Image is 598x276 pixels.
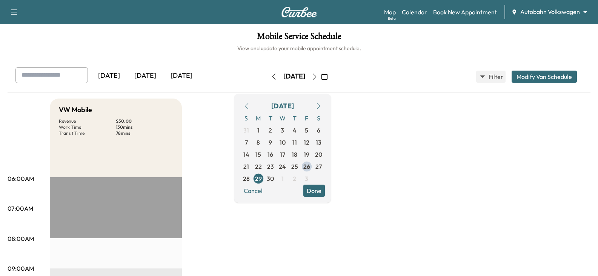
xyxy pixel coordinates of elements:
a: MapBeta [384,8,396,17]
span: 20 [315,150,322,159]
span: 4 [293,126,297,135]
span: T [264,112,277,124]
h1: Mobile Service Schedule [8,32,590,45]
span: 3 [305,174,308,183]
p: $ 50.00 [116,118,173,124]
span: 9 [269,138,272,147]
span: S [313,112,325,124]
div: [DATE] [271,101,294,111]
div: Beta [388,15,396,21]
span: 1 [257,126,260,135]
button: Filter [476,71,506,83]
p: Revenue [59,118,116,124]
span: 11 [292,138,297,147]
span: 5 [305,126,308,135]
span: 24 [279,162,286,171]
span: 27 [315,162,322,171]
span: Filter [489,72,502,81]
div: [DATE] [163,67,200,85]
span: T [289,112,301,124]
a: Calendar [402,8,427,17]
a: Book New Appointment [433,8,497,17]
img: Curbee Logo [281,7,317,17]
span: 8 [257,138,260,147]
span: W [277,112,289,124]
p: 130 mins [116,124,173,130]
span: M [252,112,264,124]
span: 1 [281,174,284,183]
span: 12 [304,138,309,147]
span: 16 [267,150,273,159]
span: 26 [303,162,310,171]
p: 07:00AM [8,204,33,213]
span: 3 [281,126,284,135]
div: [DATE] [283,72,305,81]
span: 30 [267,174,274,183]
span: 2 [269,126,272,135]
span: 14 [243,150,249,159]
span: 15 [255,150,261,159]
span: 25 [291,162,298,171]
span: 28 [243,174,250,183]
span: 31 [243,126,249,135]
button: Cancel [240,185,266,197]
span: S [240,112,252,124]
span: 23 [267,162,274,171]
span: 17 [280,150,285,159]
p: 08:00AM [8,234,34,243]
button: Modify Van Schedule [512,71,577,83]
span: 19 [304,150,309,159]
span: 29 [255,174,262,183]
span: 13 [316,138,321,147]
span: 6 [317,126,320,135]
span: 10 [280,138,286,147]
p: Transit Time [59,130,116,136]
p: Work Time [59,124,116,130]
span: 2 [293,174,296,183]
h5: VW Mobile [59,105,92,115]
div: [DATE] [127,67,163,85]
h6: View and update your mobile appointment schedule. [8,45,590,52]
p: 09:00AM [8,264,34,273]
span: 18 [292,150,297,159]
span: 7 [245,138,248,147]
button: Done [303,185,325,197]
p: 06:00AM [8,174,34,183]
p: 78 mins [116,130,173,136]
span: 22 [255,162,262,171]
span: 21 [243,162,249,171]
span: Autobahn Volkswagen [520,8,580,16]
div: [DATE] [91,67,127,85]
span: F [301,112,313,124]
